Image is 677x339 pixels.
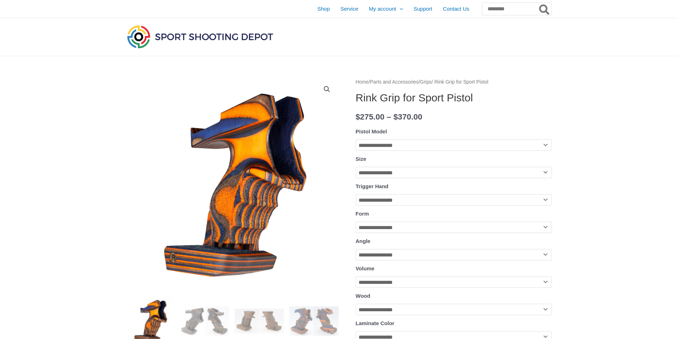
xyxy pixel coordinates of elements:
label: Pistol Model [356,128,387,134]
img: Rink Grip for Sport Pistol [125,78,339,291]
a: Grips [420,79,432,85]
a: Home [356,79,369,85]
span: $ [393,112,398,121]
label: Laminate Color [356,320,394,326]
label: Angle [356,238,371,244]
span: – [387,112,391,121]
span: $ [356,112,360,121]
label: Form [356,211,369,217]
nav: Breadcrumb [356,78,552,87]
h1: Rink Grip for Sport Pistol [356,91,552,104]
button: Search [538,3,552,15]
a: View full-screen image gallery [321,83,333,96]
bdi: 370.00 [393,112,422,121]
label: Trigger Hand [356,183,389,189]
label: Size [356,156,366,162]
img: Sport Shooting Depot [125,23,275,50]
label: Wood [356,293,370,299]
bdi: 275.00 [356,112,385,121]
a: Parts and Accessories [370,79,419,85]
label: Volume [356,265,375,271]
